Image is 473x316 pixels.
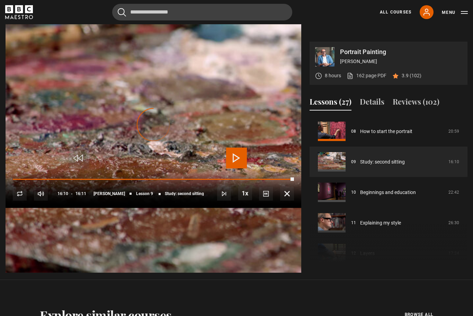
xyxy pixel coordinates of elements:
p: Portrait Painting [340,49,462,55]
button: Details [360,96,384,111]
button: Toggle navigation [442,9,468,16]
p: 8 hours [325,72,341,79]
span: [PERSON_NAME] [93,192,125,196]
a: Study: second sitting [360,158,405,166]
a: Explaining my style [360,219,401,227]
button: Reviews (102) [393,96,439,111]
button: Playback Rate [238,186,252,200]
div: Progress Bar [13,179,294,180]
button: Mute [34,187,48,201]
p: [PERSON_NAME] [340,58,462,65]
a: How to start the portrait [360,128,412,135]
input: Search [112,4,292,20]
a: Beginnings and education [360,189,416,196]
video-js: Video Player [6,42,301,208]
span: 16:10 [57,187,68,200]
span: - [71,191,73,196]
button: Lessons (27) [310,96,351,111]
button: Next Lesson [217,187,231,201]
button: Captions [259,187,273,201]
button: Replay [13,187,27,201]
span: 16:11 [75,187,86,200]
span: Lesson 9 [136,192,153,196]
p: 3.9 (102) [402,72,421,79]
span: Study: second sitting [165,192,204,196]
a: 162 page PDF [347,72,386,79]
button: Fullscreen [280,187,294,201]
a: All Courses [380,9,411,15]
svg: BBC Maestro [5,5,33,19]
button: Submit the search query [118,8,126,17]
